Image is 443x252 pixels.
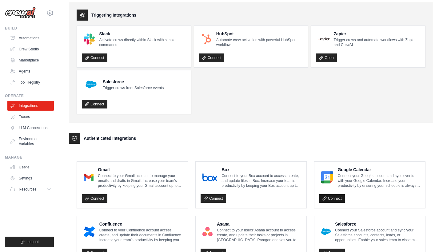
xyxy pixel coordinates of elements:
a: Connect [201,194,226,203]
img: Box Logo [202,171,217,183]
a: Connect [82,100,107,108]
h4: Gmail [98,167,183,173]
p: Connect to your Gmail account to manage your emails and drafts in Gmail. Increase your team’s pro... [98,173,183,188]
a: Environment Variables [7,134,54,149]
h3: Triggering Integrations [91,12,136,18]
img: Gmail Logo [84,171,94,183]
a: Connect [82,53,107,62]
h4: Google Calendar [337,167,420,173]
h3: Authenticated Integrations [84,135,136,141]
a: Open [316,53,337,62]
img: HubSpot Logo [201,33,212,45]
h4: Salesforce [103,79,164,85]
a: Crew Studio [7,44,54,54]
p: Activate crews directly within Slack with simple commands [99,37,186,47]
div: Operate [5,93,54,98]
h4: HubSpot [216,31,303,37]
img: Slack Logo [84,33,95,45]
a: Integrations [7,101,54,111]
img: Logo [5,7,36,19]
h4: Salesforce [335,221,420,227]
a: Tool Registry [7,77,54,87]
p: Trigger crews from Salesforce events [103,85,164,90]
a: Connect [82,194,107,203]
div: Build [5,26,54,31]
a: Connect [319,194,345,203]
h4: Confluence [99,221,183,227]
img: Asana Logo [202,226,213,238]
img: Zapier Logo [318,37,329,41]
p: Connect your Google account and sync events with your Google Calendar. Increase your productivity... [337,173,420,188]
a: Connect [199,53,225,62]
a: Marketplace [7,55,54,65]
img: Salesforce Logo [321,226,331,238]
p: Connect your Salesforce account and sync your Salesforce accounts, contacts, leads, or opportunit... [335,228,420,242]
p: Connect to your Box account to access, create, and update files in Box. Increase your team’s prod... [221,173,301,188]
div: Manage [5,155,54,160]
a: Automations [7,33,54,43]
p: Trigger crews and automate workflows with Zapier and CrewAI [334,37,420,47]
p: Automate crew activation with powerful HubSpot workflows [216,37,303,47]
a: Traces [7,112,54,122]
h4: Zapier [334,31,420,37]
img: Google Calendar Logo [321,171,333,183]
h4: Asana [217,221,301,227]
h4: Slack [99,31,186,37]
h4: Box [221,167,301,173]
a: Usage [7,162,54,172]
img: Salesforce Logo [84,77,98,92]
img: Confluence Logo [84,226,95,238]
button: Resources [7,184,54,194]
iframe: Chat Widget [412,222,443,252]
span: Resources [19,187,36,192]
a: Agents [7,66,54,76]
p: Connect to your Confluence account access, create, and update their documents in Confluence. Incr... [99,228,183,242]
button: Logout [5,237,54,247]
span: Logout [27,239,39,244]
p: Connect to your users’ Asana account to access, create, and update their tasks or projects in [GE... [217,228,301,242]
a: Settings [7,173,54,183]
a: LLM Connections [7,123,54,133]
